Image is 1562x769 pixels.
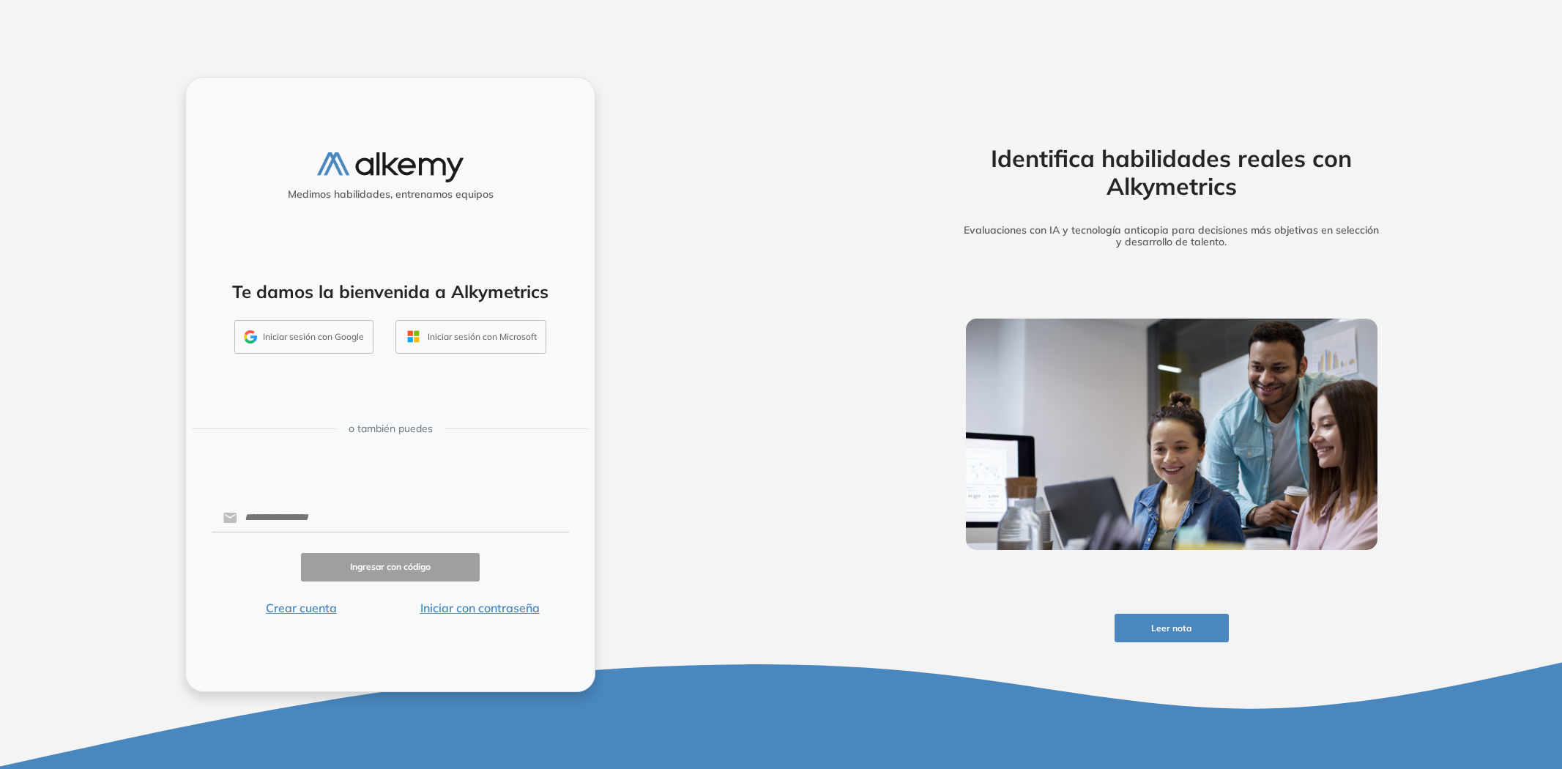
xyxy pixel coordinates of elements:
[317,152,464,182] img: logo-alkemy
[205,281,576,302] h4: Te damos la bienvenida a Alkymetrics
[349,421,433,436] span: o también puedes
[1489,699,1562,769] iframe: Chat Widget
[390,599,569,617] button: Iniciar con contraseña
[943,144,1400,201] h2: Identifica habilidades reales con Alkymetrics
[405,328,422,345] img: OUTLOOK_ICON
[234,320,373,354] button: Iniciar sesión con Google
[212,599,390,617] button: Crear cuenta
[395,320,546,354] button: Iniciar sesión con Microsoft
[1489,699,1562,769] div: Widget de chat
[301,553,480,582] button: Ingresar con código
[192,188,589,201] h5: Medimos habilidades, entrenamos equipos
[1115,614,1229,642] button: Leer nota
[244,330,257,343] img: GMAIL_ICON
[943,224,1400,249] h5: Evaluaciones con IA y tecnología anticopia para decisiones más objetivas en selección y desarroll...
[966,319,1377,550] img: img-more-info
